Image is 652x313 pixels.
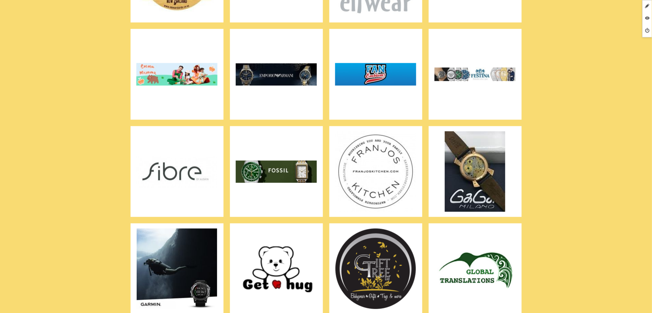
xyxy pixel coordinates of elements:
a: EMMA MEMMA [131,29,224,120]
img: Gift Tree [335,229,416,309]
img: Festina [435,34,516,115]
img: Franjos Kitchen [335,131,416,212]
img: EMMA MEMMA [136,34,217,115]
a: Fossil [230,126,323,217]
img: FAN EMBLEMS [335,34,416,115]
a: Emporio Armani [230,29,323,120]
img: Fibre by Auskin [136,131,217,212]
img: GaGa Milano [435,131,516,212]
a: Festina [429,29,522,120]
img: Global Translations [435,229,516,309]
img: Emporio Armani [236,34,317,115]
img: Get A Hug [236,229,317,309]
a: Franjos Kitchen [329,126,422,217]
img: Garmin [136,229,217,309]
a: Fibre by Auskin [131,126,224,217]
img: Fossil [236,131,317,212]
a: FAN EMBLEMS [329,29,422,120]
a: GaGa Milano [429,126,522,217]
